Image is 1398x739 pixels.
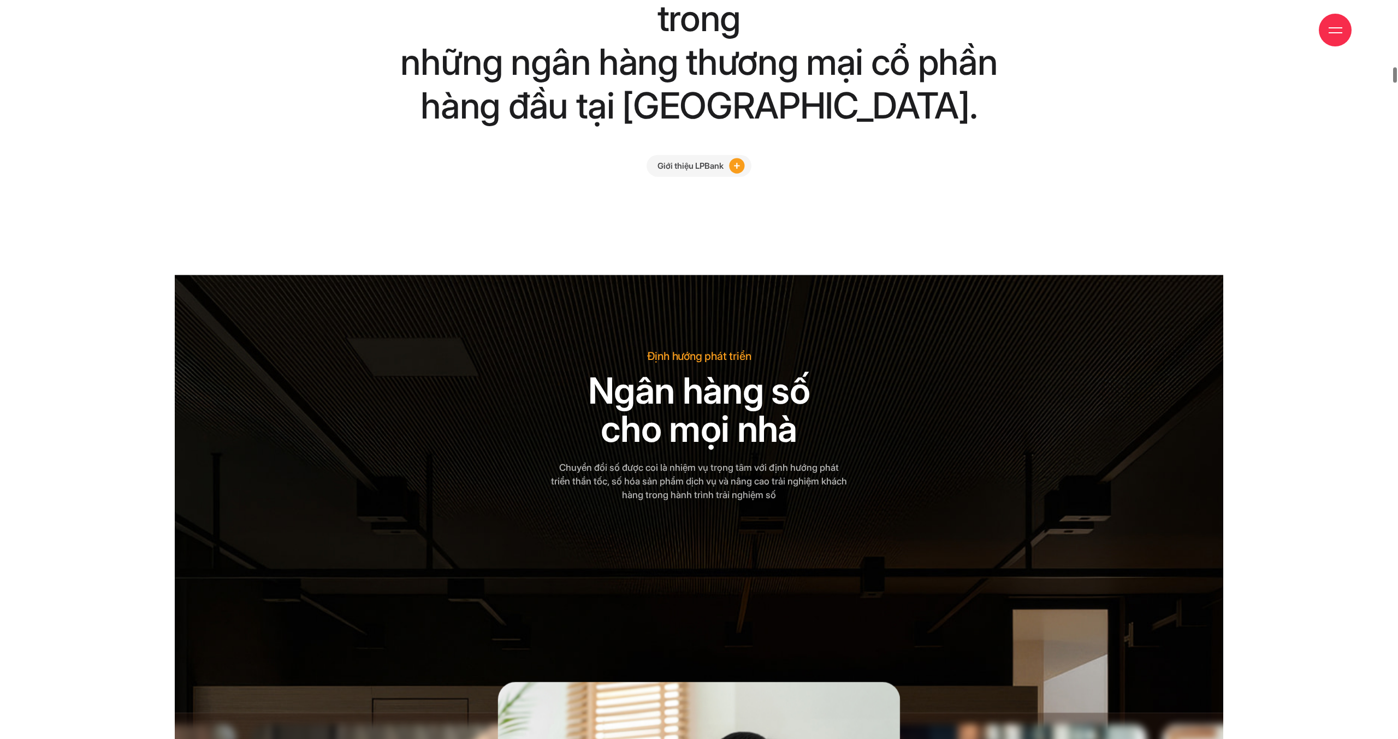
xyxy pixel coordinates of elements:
p: Định hướng phát triển [551,348,848,363]
h2: Ngân hàng số cho mọi nhà [551,371,848,448]
a: Giới thiệu LPBank [647,155,751,176]
p: Chuyển đổi số được coi là nhiệm vụ trọng tâm với định hướng phát triển thần tốc, số hóa sản phẩm ... [551,460,848,501]
div: hàng đầu tại [GEOGRAPHIC_DATA]. [384,84,1013,128]
div: những ngân hàng thương mại cổ phần [384,40,1013,84]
